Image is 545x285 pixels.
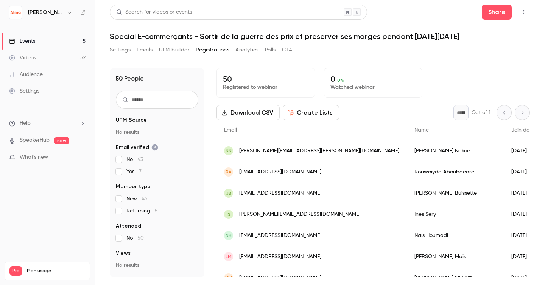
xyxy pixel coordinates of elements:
[239,168,321,176] span: [EMAIL_ADDRESS][DOMAIN_NAME]
[414,127,429,133] span: Name
[116,8,192,16] div: Search for videos or events
[504,183,542,204] div: [DATE]
[216,105,280,120] button: Download CSV
[116,116,147,124] span: UTM Source
[9,6,22,19] img: Alma
[227,211,231,218] span: IS
[407,246,504,267] div: [PERSON_NAME] Mais
[407,204,504,225] div: Inès Sery
[330,84,416,91] p: Watched webinar
[511,127,535,133] span: Join date
[239,232,321,240] span: [EMAIL_ADDRESS][DOMAIN_NAME]
[126,207,158,215] span: Returning
[407,183,504,204] div: [PERSON_NAME] Buissette
[116,277,137,284] span: Referrer
[116,129,198,136] p: No results
[224,127,237,133] span: Email
[472,109,490,116] p: Out of 1
[126,195,148,203] span: New
[407,161,504,183] div: Rouwoiyda Aboubacare
[155,208,158,214] span: 5
[223,84,308,91] p: Registered to webinar
[110,32,530,41] h1: Spécial E-commerçants - Sortir de la guerre des prix et préserver ses marges pendant [DATE][DATE]
[9,54,36,62] div: Videos
[265,44,276,56] button: Polls
[283,105,339,120] button: Create Lists
[116,74,144,83] h1: 50 People
[407,225,504,246] div: Naïs Houmadi
[337,77,344,83] span: 0 %
[9,119,86,127] li: help-dropdown-opener
[9,266,22,276] span: Pro
[76,154,86,161] iframe: Noticeable Trigger
[28,9,64,16] h6: [PERSON_NAME]
[504,161,542,183] div: [DATE]
[54,137,69,144] span: new
[126,156,143,163] span: No
[20,153,48,161] span: What's new
[226,253,232,260] span: LM
[223,74,308,84] p: 50
[239,211,360,218] span: [PERSON_NAME][EMAIL_ADDRESS][DOMAIN_NAME]
[126,168,142,175] span: Yes
[9,71,43,78] div: Audience
[282,44,292,56] button: CTA
[196,44,229,56] button: Registrations
[226,190,232,197] span: JB
[226,232,232,239] span: NH
[137,44,153,56] button: Emails
[235,44,259,56] button: Analytics
[504,225,542,246] div: [DATE]
[20,119,31,127] span: Help
[116,262,198,269] p: No results
[407,140,504,161] div: [PERSON_NAME] Nakoe
[116,222,141,230] span: Attended
[226,147,232,154] span: NN
[9,87,39,95] div: Settings
[116,183,151,191] span: Member type
[116,249,131,257] span: Views
[110,44,131,56] button: Settings
[137,157,143,162] span: 43
[239,189,321,197] span: [EMAIL_ADDRESS][DOMAIN_NAME]
[126,234,144,242] span: No
[482,5,512,20] button: Share
[159,44,190,56] button: UTM builder
[20,136,50,144] a: SpeakerHub
[239,147,399,155] span: [PERSON_NAME][EMAIL_ADDRESS][PERSON_NAME][DOMAIN_NAME]
[9,37,35,45] div: Events
[239,274,321,282] span: [EMAIL_ADDRESS][DOMAIN_NAME]
[137,235,144,241] span: 50
[239,253,321,261] span: [EMAIL_ADDRESS][DOMAIN_NAME]
[330,74,416,84] p: 0
[116,144,158,151] span: Email verified
[225,274,232,281] span: NM
[504,140,542,161] div: [DATE]
[27,268,85,274] span: Plan usage
[226,169,232,175] span: RA
[142,196,148,201] span: 45
[139,169,142,174] span: 7
[504,246,542,267] div: [DATE]
[504,204,542,225] div: [DATE]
